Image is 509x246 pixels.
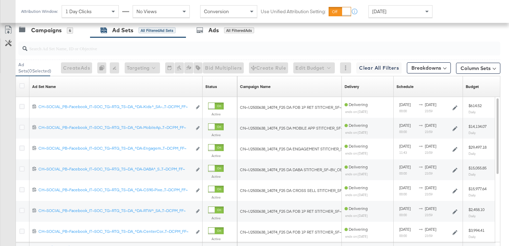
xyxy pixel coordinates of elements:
[425,192,432,196] sub: 23:59
[399,192,407,196] sub: 00:00
[345,185,368,190] span: Delivering
[65,8,92,15] span: 1 Day Clicks
[407,62,451,73] button: Breakdowns
[456,63,500,74] button: Column Sets
[425,185,436,190] span: [DATE]
[208,112,224,116] label: Active
[38,229,192,234] div: CH~SOCIAL_PB~Facebook_IT~SOC_TG~RTG_TS~DA_^DA-CenterCor...T~DCPM_FF~
[396,84,413,89] a: Shows when your Ad Set is scheduled to deliver.
[468,207,484,212] div: $2,458.10
[345,109,368,114] sub: ends on [DATE]
[425,123,436,128] span: [DATE]
[240,125,486,131] span: CN~U2500638_14074_F25 DA MOBILE APP STITCHER_SF~BV_OB~SALES_PK~ECOMM_FS~Stitcher-CatalogTags_PR_C...
[399,227,411,232] span: [DATE]
[240,209,484,214] span: CN~U2500638_14074_F25 DA FOB 1P RET STITCHER_SF~BV_OB~SALES_PK~ECOMM_FS~Stitcher-CatalogTags_PR_C...
[208,153,224,158] label: Active
[21,9,58,14] div: Attribution Window:
[38,146,192,151] div: CH~SOCIAL_PB~Facebook_IT~SOC_TG~RTG_TS~DA_^DA-Engagem...T~DCPM_FF~
[208,195,224,200] label: Active
[240,188,487,193] span: CN~U2500638_14074_F25 DA CROSS SELL STITCHER_SF~BV_OB~SALES_PK~ECOMM_FS~Stitcher-CatalogTags_PR_C...
[208,237,224,241] label: Active
[38,125,192,130] div: CH~SOCIAL_PB~Facebook_IT~SOC_TG~RTG_TS~DA_^DA-MobileAp...T~DCPM_FF~
[399,171,407,175] sub: 00:00
[345,143,368,149] span: Delivering
[240,229,484,235] span: CN~U2500638_14074_F25 DA FOB 1P RET STITCHER_SF~BV_OB~SALES_PK~ECOMM_FS~Stitcher-CatalogTags_PR_C...
[38,166,192,174] a: CH~SOCIAL_PB~Facebook_IT~SOC_TG~RTG_TS~DA_^DA-DABA^_S...T~DCPM_FF~
[466,84,479,89] a: Shows the current budget of Ad Set.
[240,84,270,89] div: Campaign Name
[38,187,192,193] div: CH~SOCIAL_PB~Facebook_IT~SOC_TG~RTG_TS~DA_^DA-CS90-Pixe...T~DCPM_FF~
[205,84,217,89] a: Shows the current state of your Ad Set.
[468,228,484,233] div: $3,994.41
[345,213,368,218] sub: ends on [DATE]
[67,27,73,34] div: 6
[38,104,192,109] div: CH~SOCIAL_PB~Facebook_IT~SOC_TG~RTG_TS~DA_^DA-Kids^_SA~...T~DCPM_FF~
[468,131,476,135] sub: Daily
[345,123,368,128] span: Delivering
[31,26,62,34] div: Campaigns
[399,143,411,149] span: [DATE]
[468,151,476,156] sub: Daily
[468,193,476,197] sub: Daily
[425,102,436,107] span: [DATE]
[399,213,407,217] sub: 00:00
[345,227,368,232] span: Delivering
[240,105,484,110] span: CN~U2500638_14074_F25 DA FOB 1P RET STITCHER_SF~BV_OB~SALES_PK~ECOMM_FS~Stitcher-CatalogTags_PR_C...
[32,84,56,89] a: Your Ad Set name.
[345,193,368,197] sub: ends on [DATE]
[468,103,482,108] div: $614.52
[38,229,192,236] a: CH~SOCIAL_PB~Facebook_IT~SOC_TG~RTG_TS~DA_^DA-CenterCor...T~DCPM_FF~
[468,144,486,150] div: $29,497.18
[139,27,176,34] div: All Filtered Ad Sets
[425,164,436,169] span: [DATE]
[466,84,479,89] div: Budget
[372,8,386,15] span: [DATE]
[399,234,407,238] sub: 00:00
[345,84,359,89] a: Reflects the ability of your Ad Set to achieve delivery based on ad states, schedule and budget.
[38,208,192,213] div: CH~SOCIAL_PB~Facebook_IT~SOC_TG~RTG_TS~DA_^DA-RTW^_SA...T~DCPM_FF~
[345,164,368,169] span: Delivering
[425,130,432,134] sub: 23:59
[136,8,157,15] span: No Views
[399,130,407,134] sub: 00:00
[27,39,457,52] input: Search Ad Set Name, ID or Objective
[425,143,436,149] span: [DATE]
[240,146,490,151] span: CN~U2500638_14074_F25 DA ENGAGEMENT STITCHER_SF~BV_OB~SALES_PK~ECOMM_FS~Stitcher-CatalogTags_PR_C...
[345,102,368,107] span: Delivering
[399,123,411,128] span: [DATE]
[468,165,486,171] div: $15,055.85
[425,227,436,232] span: [DATE]
[208,174,224,179] label: Active
[208,133,224,137] label: Active
[425,109,432,113] sub: 23:59
[205,84,217,89] div: Status
[345,172,368,176] sub: ends on [DATE]
[468,214,476,218] sub: Daily
[261,8,326,15] label: Use Unified Attribution Setting:
[38,166,192,172] div: CH~SOCIAL_PB~Facebook_IT~SOC_TG~RTG_TS~DA_^DA-DABA^_S...T~DCPM_FF~
[399,206,411,211] span: [DATE]
[345,206,368,211] span: Delivering
[425,213,432,217] sub: 23:59
[97,62,110,73] div: 0
[359,64,399,72] span: Clear All Filters
[38,104,192,111] a: CH~SOCIAL_PB~Facebook_IT~SOC_TG~RTG_TS~DA_^DA-Kids^_SA~...T~DCPM_FF~
[468,235,476,239] sub: Daily
[396,84,413,89] div: Schedule
[18,62,56,74] div: Ad Sets ( 0 Selected)
[399,150,407,155] sub: 11:43
[399,164,411,169] span: [DATE]
[38,146,192,153] a: CH~SOCIAL_PB~Facebook_IT~SOC_TG~RTG_TS~DA_^DA-Engagem...T~DCPM_FF~
[468,172,476,176] sub: Daily
[224,27,254,34] div: All Filtered Ads
[356,62,402,73] button: Clear All Filters
[345,234,368,238] sub: ends on [DATE]
[208,216,224,220] label: Active
[468,124,486,129] div: $14,134.07
[345,130,368,134] sub: ends on [DATE]
[112,26,133,34] div: Ad Sets
[204,8,229,15] span: Conversion
[425,171,432,175] sub: 23:59
[38,125,192,132] a: CH~SOCIAL_PB~Facebook_IT~SOC_TG~RTG_TS~DA_^DA-MobileAp...T~DCPM_FF~
[468,110,476,114] sub: Daily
